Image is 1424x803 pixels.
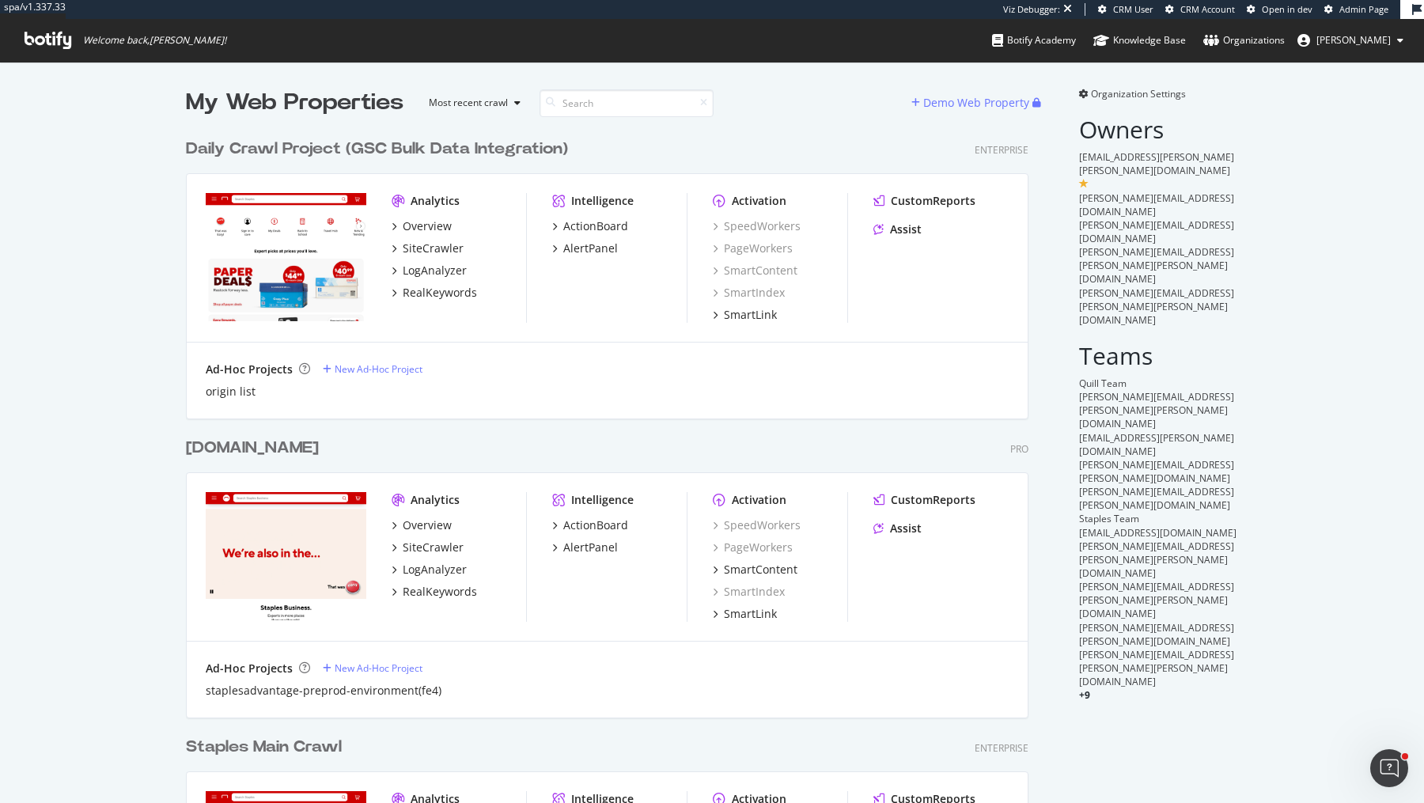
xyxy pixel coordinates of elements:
[403,241,464,256] div: SiteCrawler
[1079,485,1234,512] span: [PERSON_NAME][EMAIL_ADDRESS][PERSON_NAME][DOMAIN_NAME]
[1079,431,1234,458] span: [EMAIL_ADDRESS][PERSON_NAME][DOMAIN_NAME]
[1091,87,1186,100] span: Organization Settings
[873,222,922,237] a: Assist
[1165,3,1235,16] a: CRM Account
[1203,32,1285,48] div: Organizations
[392,562,467,578] a: LogAnalyzer
[713,218,801,234] a: SpeedWorkers
[891,193,975,209] div: CustomReports
[186,87,403,119] div: My Web Properties
[411,193,460,209] div: Analytics
[563,540,618,555] div: AlertPanel
[732,193,786,209] div: Activation
[1010,442,1028,456] div: Pro
[416,90,527,116] button: Most recent crawl
[563,241,618,256] div: AlertPanel
[540,89,714,117] input: Search
[1079,390,1234,430] span: [PERSON_NAME][EMAIL_ADDRESS][PERSON_NAME][PERSON_NAME][DOMAIN_NAME]
[392,517,452,533] a: Overview
[713,241,793,256] a: PageWorkers
[1079,218,1234,245] span: [PERSON_NAME][EMAIL_ADDRESS][DOMAIN_NAME]
[323,661,422,675] a: New Ad-Hoc Project
[1079,648,1234,688] span: [PERSON_NAME][EMAIL_ADDRESS][PERSON_NAME][PERSON_NAME][DOMAIN_NAME]
[411,492,460,508] div: Analytics
[1316,33,1391,47] span: dalton
[891,492,975,508] div: CustomReports
[713,285,785,301] a: SmartIndex
[1079,688,1090,702] span: + 9
[1262,3,1312,15] span: Open in dev
[1324,3,1388,16] a: Admin Page
[403,263,467,278] div: LogAnalyzer
[1093,32,1186,48] div: Knowledge Base
[83,34,226,47] span: Welcome back, [PERSON_NAME] !
[403,562,467,578] div: LogAnalyzer
[392,263,467,278] a: LogAnalyzer
[392,241,464,256] a: SiteCrawler
[1079,150,1234,177] span: [EMAIL_ADDRESS][PERSON_NAME][PERSON_NAME][DOMAIN_NAME]
[403,584,477,600] div: RealKeywords
[206,683,441,699] a: staplesadvantage-preprod-environment(fe4)
[724,606,777,622] div: SmartLink
[186,138,568,161] div: Daily Crawl Project (GSC Bulk Data Integration)
[392,285,477,301] a: RealKeywords
[923,95,1029,111] div: Demo Web Property
[1079,343,1238,369] h2: Teams
[186,437,319,460] div: [DOMAIN_NAME]
[206,384,256,400] a: origin list
[713,562,797,578] a: SmartContent
[552,540,618,555] a: AlertPanel
[323,362,422,376] a: New Ad-Hoc Project
[392,540,464,555] a: SiteCrawler
[713,263,797,278] a: SmartContent
[563,517,628,533] div: ActionBoard
[206,661,293,676] div: Ad-Hoc Projects
[1247,3,1312,16] a: Open in dev
[975,741,1028,755] div: Enterprise
[724,562,797,578] div: SmartContent
[992,19,1076,62] a: Botify Academy
[186,138,574,161] a: Daily Crawl Project (GSC Bulk Data Integration)
[713,517,801,533] a: SpeedWorkers
[335,362,422,376] div: New Ad-Hoc Project
[186,736,348,759] a: Staples Main Crawl
[1370,749,1408,787] iframe: Intercom live chat
[392,584,477,600] a: RealKeywords
[403,218,452,234] div: Overview
[1285,28,1416,53] button: [PERSON_NAME]
[1003,3,1060,16] div: Viz Debugger:
[732,492,786,508] div: Activation
[392,218,452,234] a: Overview
[1098,3,1153,16] a: CRM User
[1079,540,1234,580] span: [PERSON_NAME][EMAIL_ADDRESS][PERSON_NAME][PERSON_NAME][DOMAIN_NAME]
[724,307,777,323] div: SmartLink
[1079,377,1238,390] div: Quill Team
[1079,512,1238,525] div: Staples Team
[713,606,777,622] a: SmartLink
[1079,621,1234,648] span: [PERSON_NAME][EMAIL_ADDRESS][PERSON_NAME][DOMAIN_NAME]
[1180,3,1235,15] span: CRM Account
[335,661,422,675] div: New Ad-Hoc Project
[713,584,785,600] div: SmartIndex
[1079,245,1234,286] span: [PERSON_NAME][EMAIL_ADDRESS][PERSON_NAME][PERSON_NAME][DOMAIN_NAME]
[890,222,922,237] div: Assist
[403,540,464,555] div: SiteCrawler
[403,517,452,533] div: Overview
[1093,19,1186,62] a: Knowledge Base
[552,218,628,234] a: ActionBoard
[186,736,342,759] div: Staples Main Crawl
[713,540,793,555] a: PageWorkers
[571,193,634,209] div: Intelligence
[206,193,366,321] img: staples.com
[911,90,1032,116] button: Demo Web Property
[1079,458,1234,485] span: [PERSON_NAME][EMAIL_ADDRESS][PERSON_NAME][DOMAIN_NAME]
[1079,191,1234,218] span: [PERSON_NAME][EMAIL_ADDRESS][DOMAIN_NAME]
[713,307,777,323] a: SmartLink
[975,143,1028,157] div: Enterprise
